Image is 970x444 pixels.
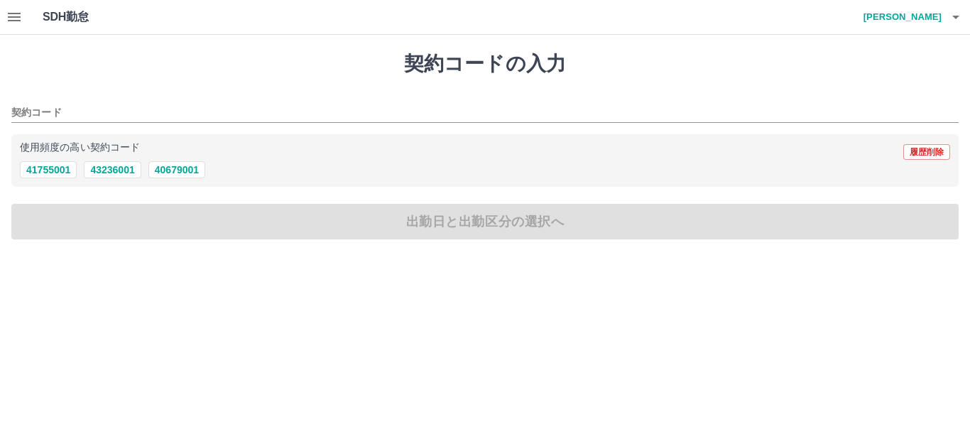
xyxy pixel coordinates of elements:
[903,144,950,160] button: 履歴削除
[84,161,141,178] button: 43236001
[148,161,205,178] button: 40679001
[11,52,959,76] h1: 契約コードの入力
[20,161,77,178] button: 41755001
[20,143,140,153] p: 使用頻度の高い契約コード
